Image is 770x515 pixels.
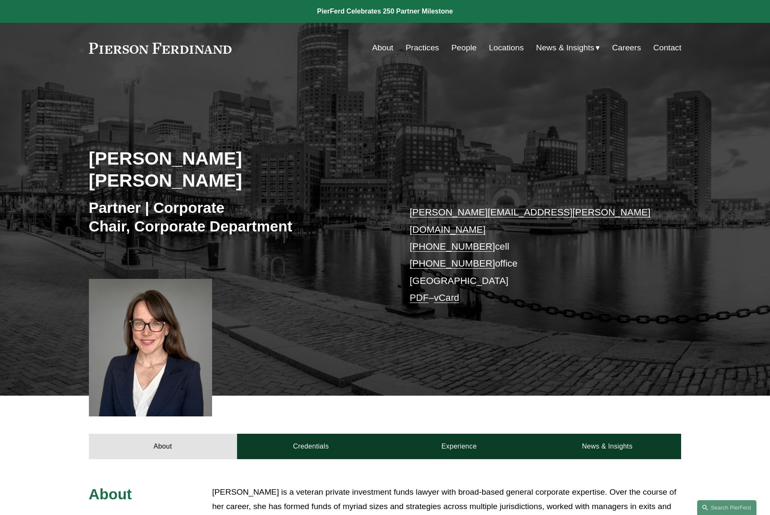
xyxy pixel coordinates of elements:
[533,434,681,459] a: News & Insights
[372,40,393,56] a: About
[89,486,132,502] span: About
[489,40,524,56] a: Locations
[536,41,594,55] span: News & Insights
[612,40,641,56] a: Careers
[406,40,439,56] a: Practices
[89,147,385,192] h2: [PERSON_NAME] [PERSON_NAME]
[89,434,237,459] a: About
[89,198,385,235] h3: Partner | Corporate Chair, Corporate Department
[451,40,477,56] a: People
[385,434,533,459] a: Experience
[697,500,756,515] a: Search this site
[410,241,495,252] a: [PHONE_NUMBER]
[653,40,681,56] a: Contact
[237,434,385,459] a: Credentials
[434,292,459,303] a: vCard
[410,204,657,306] p: cell office [GEOGRAPHIC_DATA] –
[410,292,429,303] a: PDF
[536,40,600,56] a: folder dropdown
[410,258,495,269] a: [PHONE_NUMBER]
[410,207,651,234] a: [PERSON_NAME][EMAIL_ADDRESS][PERSON_NAME][DOMAIN_NAME]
